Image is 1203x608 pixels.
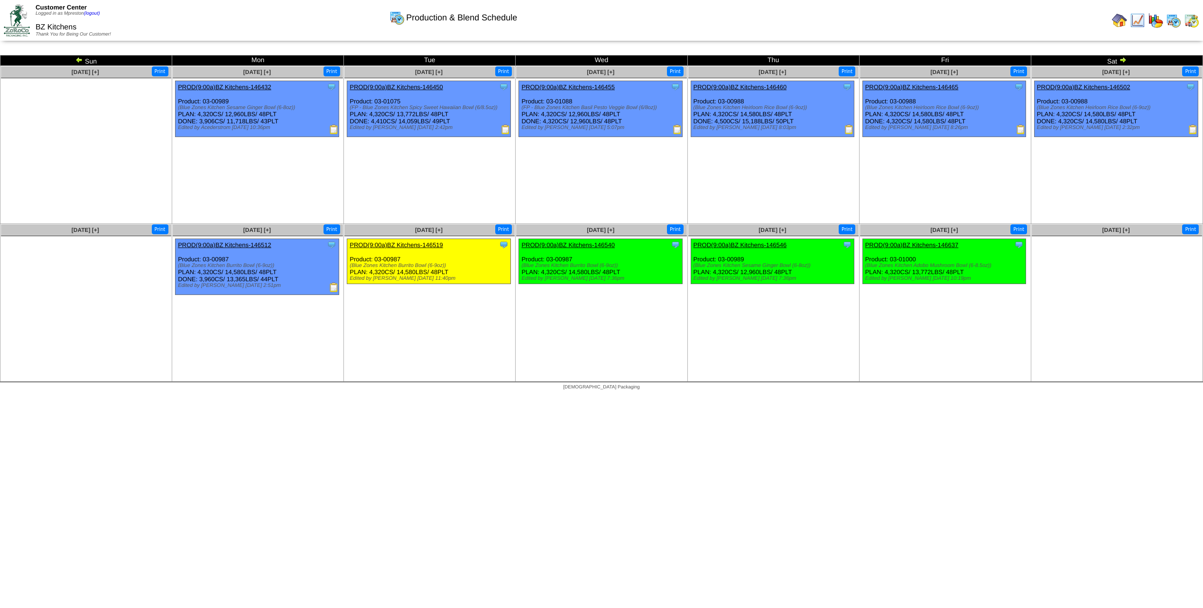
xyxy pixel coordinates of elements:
[178,241,271,249] a: PROD(9:00a)BZ Kitchens-146512
[691,81,854,137] div: Product: 03-00988 PLAN: 4,320CS / 14,580LBS / 48PLT DONE: 4,500CS / 15,188LBS / 50PLT
[521,241,615,249] a: PROD(9:00a)BZ Kitchens-146540
[519,239,683,284] div: Product: 03-00987 PLAN: 4,320CS / 14,580LBS / 48PLT
[667,224,684,234] button: Print
[172,55,344,66] td: Mon
[75,56,83,64] img: arrowleft.gif
[347,81,511,137] div: Product: 03-01075 PLAN: 4,320CS / 13,772LBS / 48PLT DONE: 4,410CS / 14,059LBS / 49PLT
[521,83,615,91] a: PROD(9:00a)BZ Kitchens-146455
[521,263,682,268] div: (Blue Zones Kitchen Burrito Bowl (6-9oz))
[521,105,682,111] div: (FP - Blue Zones Kitchen Basil Pesto Veggie Bowl (6/8oz))
[176,239,339,295] div: Product: 03-00987 PLAN: 4,320CS / 14,580LBS / 48PLT DONE: 3,960CS / 13,365LBS / 44PLT
[1112,13,1127,28] img: home.gif
[4,4,30,36] img: ZoRoCo_Logo(Green%26Foil)%20jpg.webp
[350,263,510,268] div: (Blue Zones Kitchen Burrito Bowl (6-9oz))
[1037,105,1198,111] div: (Blue Zones Kitchen Heirloom Rice Bowl (6-9oz))
[687,55,859,66] td: Thu
[350,105,510,111] div: (FP - Blue Zones Kitchen Spicy Sweet Hawaiian Bowl (6/8.5oz))
[694,83,787,91] a: PROD(9:00a)BZ Kitchens-146460
[415,227,443,233] a: [DATE] [+]
[36,4,87,11] span: Customer Center
[1034,81,1198,137] div: Product: 03-00988 PLAN: 4,320CS / 14,580LBS / 48PLT DONE: 4,320CS / 14,580LBS / 48PLT
[347,239,511,284] div: Product: 03-00987 PLAN: 4,320CS / 14,580LBS / 48PLT
[673,125,682,134] img: Production Report
[694,263,854,268] div: (Blue Zones Kitchen Sesame Ginger Bowl (6-8oz))
[1184,13,1199,28] img: calendarinout.gif
[862,239,1026,284] div: Product: 03-01000 PLAN: 4,320CS / 13,772LBS / 48PLT
[499,82,509,92] img: Tooltip
[865,105,1026,111] div: (Blue Zones Kitchen Heirloom Rice Bowl (6-9oz))
[1014,82,1024,92] img: Tooltip
[865,263,1026,268] div: (Blue Zones Kitchen Adobo Mushroom Bowl (6-8.5oz))
[0,55,172,66] td: Sun
[1102,227,1130,233] a: [DATE] [+]
[839,66,855,76] button: Print
[406,13,517,23] span: Production & Blend Schedule
[671,82,680,92] img: Tooltip
[178,263,339,268] div: (Blue Zones Kitchen Burrito Bowl (6-9oz))
[329,283,339,292] img: Production Report
[344,55,516,66] td: Tue
[178,105,339,111] div: (Blue Zones Kitchen Sesame Ginger Bowl (6-8oz))
[930,227,958,233] a: [DATE] [+]
[516,55,687,66] td: Wed
[495,66,512,76] button: Print
[865,241,959,249] a: PROD(9:00a)BZ Kitchens-146637
[499,240,509,249] img: Tooltip
[178,83,271,91] a: PROD(9:00a)BZ Kitchens-146432
[243,69,271,75] a: [DATE] [+]
[839,224,855,234] button: Print
[1182,66,1199,76] button: Print
[759,227,786,233] a: [DATE] [+]
[862,81,1026,137] div: Product: 03-00988 PLAN: 4,320CS / 14,580LBS / 48PLT DONE: 4,320CS / 14,580LBS / 48PLT
[415,69,443,75] a: [DATE] [+]
[72,227,99,233] a: [DATE] [+]
[563,385,639,390] span: [DEMOGRAPHIC_DATA] Packaging
[842,240,852,249] img: Tooltip
[587,227,614,233] a: [DATE] [+]
[178,283,339,288] div: Edited by [PERSON_NAME] [DATE] 2:51pm
[36,23,76,31] span: BZ Kitchens
[1102,69,1130,75] a: [DATE] [+]
[1014,240,1024,249] img: Tooltip
[1010,66,1027,76] button: Print
[350,125,510,130] div: Edited by [PERSON_NAME] [DATE] 2:42pm
[327,240,336,249] img: Tooltip
[694,125,854,130] div: Edited by [PERSON_NAME] [DATE] 8:03pm
[389,10,405,25] img: calendarprod.gif
[865,83,959,91] a: PROD(9:00a)BZ Kitchens-146465
[1037,125,1198,130] div: Edited by [PERSON_NAME] [DATE] 2:32pm
[1130,13,1145,28] img: line_graph.gif
[327,82,336,92] img: Tooltip
[587,69,614,75] a: [DATE] [+]
[1031,55,1203,66] td: Sat
[72,69,99,75] a: [DATE] [+]
[152,224,168,234] button: Print
[324,66,340,76] button: Print
[501,125,510,134] img: Production Report
[1166,13,1181,28] img: calendarprod.gif
[759,69,786,75] a: [DATE] [+]
[243,227,271,233] span: [DATE] [+]
[324,224,340,234] button: Print
[350,83,443,91] a: PROD(9:00a)BZ Kitchens-146450
[176,81,339,137] div: Product: 03-00989 PLAN: 4,320CS / 12,960LBS / 48PLT DONE: 3,906CS / 11,718LBS / 43PLT
[495,224,512,234] button: Print
[859,55,1031,66] td: Fri
[178,125,339,130] div: Edited by Acederstrom [DATE] 10:36pm
[930,69,958,75] span: [DATE] [+]
[1016,125,1026,134] img: Production Report
[671,240,680,249] img: Tooltip
[865,276,1026,281] div: Edited by [PERSON_NAME] [DATE] 10:19pm
[844,125,854,134] img: Production Report
[1037,83,1130,91] a: PROD(9:00a)BZ Kitchens-146502
[1188,125,1198,134] img: Production Report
